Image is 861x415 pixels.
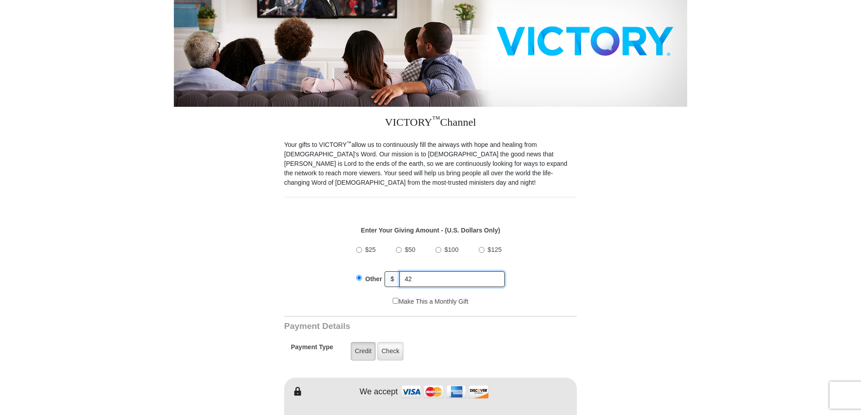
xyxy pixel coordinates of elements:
img: credit cards accepted [400,382,490,401]
input: Other Amount [399,271,505,287]
h5: Payment Type [291,343,333,356]
span: $100 [444,246,458,253]
h3: Payment Details [284,321,514,332]
span: Other [365,275,382,283]
sup: ™ [432,114,440,123]
input: Make This a Monthly Gift [393,298,399,304]
sup: ™ [347,140,352,146]
h3: VICTORY Channel [284,107,577,140]
label: Make This a Monthly Gift [393,297,468,306]
span: $125 [488,246,502,253]
p: Your gifts to VICTORY allow us to continuously fill the airways with hope and healing from [DEMOG... [284,140,577,187]
h4: We accept [360,387,398,397]
label: Credit [351,342,376,360]
strong: Enter Your Giving Amount - (U.S. Dollars Only) [361,227,500,234]
span: $ [385,271,400,287]
span: $25 [365,246,376,253]
label: Check [377,342,403,360]
span: $50 [405,246,415,253]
